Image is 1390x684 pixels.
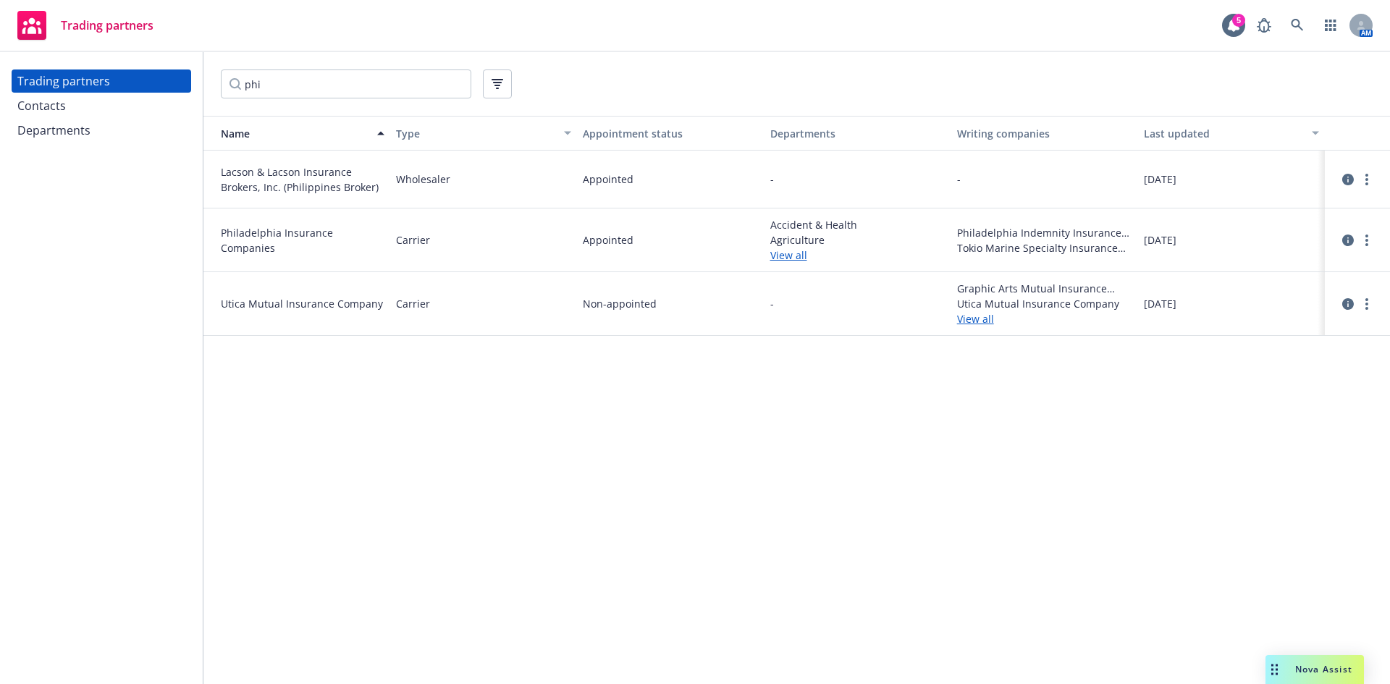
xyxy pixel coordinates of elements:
[390,116,577,151] button: Type
[396,126,555,141] div: Type
[583,126,758,141] div: Appointment status
[957,281,1132,296] span: Graphic Arts Mutual Insurance Company
[396,172,450,187] span: Wholesaler
[1250,11,1279,40] a: Report a Bug
[1144,172,1176,187] span: [DATE]
[1295,663,1352,675] span: Nova Assist
[770,172,774,187] span: -
[203,116,390,151] button: Name
[12,94,191,117] a: Contacts
[12,5,159,46] a: Trading partners
[957,172,961,187] span: -
[1358,232,1376,249] a: more
[17,69,110,93] div: Trading partners
[577,116,764,151] button: Appointment status
[1316,11,1345,40] a: Switch app
[583,172,633,187] span: Appointed
[221,69,471,98] input: Filter by keyword...
[61,20,153,31] span: Trading partners
[1358,171,1376,188] a: more
[764,116,951,151] button: Departments
[1265,655,1364,684] button: Nova Assist
[770,248,945,263] a: View all
[1138,116,1325,151] button: Last updated
[1265,655,1284,684] div: Drag to move
[1358,295,1376,313] a: more
[957,311,1132,326] a: View all
[1144,232,1176,248] span: [DATE]
[951,116,1138,151] button: Writing companies
[957,296,1132,311] span: Utica Mutual Insurance Company
[209,126,368,141] div: Name
[1232,14,1245,27] div: 5
[221,164,384,195] span: Lacson & Lacson Insurance Brokers, Inc. (Philippines Broker)
[957,126,1132,141] div: Writing companies
[221,225,384,256] span: Philadelphia Insurance Companies
[1283,11,1312,40] a: Search
[12,69,191,93] a: Trading partners
[12,119,191,142] a: Departments
[221,296,384,311] span: Utica Mutual Insurance Company
[770,126,945,141] div: Departments
[1339,295,1357,313] a: circleInformation
[1339,171,1357,188] a: circleInformation
[1144,296,1176,311] span: [DATE]
[770,232,945,248] span: Agriculture
[770,296,774,311] span: -
[396,296,430,311] span: Carrier
[1339,232,1357,249] a: circleInformation
[770,217,945,232] span: Accident & Health
[957,240,1132,256] span: Tokio Marine Specialty Insurance Company
[17,94,66,117] div: Contacts
[396,232,430,248] span: Carrier
[957,225,1132,240] span: Philadelphia Indemnity Insurance Company
[17,119,90,142] div: Departments
[1144,126,1303,141] div: Last updated
[583,232,633,248] span: Appointed
[583,296,657,311] span: Non-appointed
